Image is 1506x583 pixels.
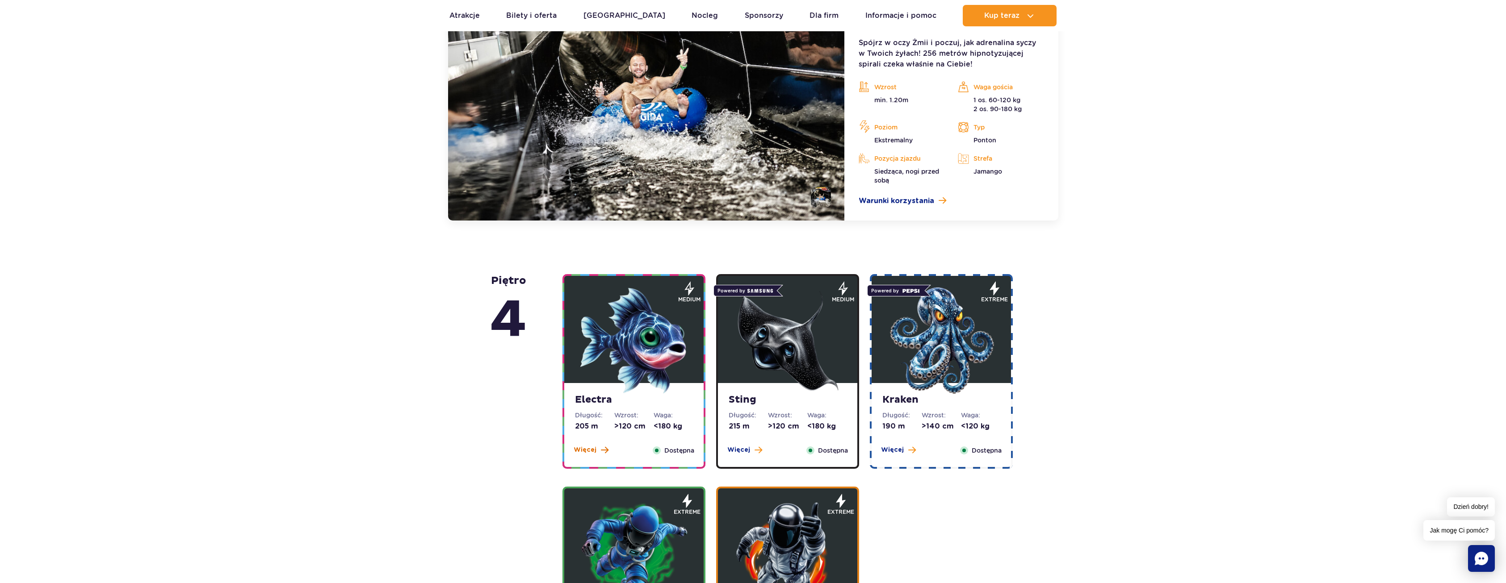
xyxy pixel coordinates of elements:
a: Warunki korzystania [859,196,1044,206]
dt: Waga: [654,411,693,420]
span: extreme [674,508,701,516]
a: Atrakcje [449,5,480,26]
button: Więcej [881,446,916,454]
span: Powered by [713,285,777,296]
span: Więcej [881,446,904,454]
p: Wzrost [859,80,944,94]
p: Typ [958,121,1044,134]
div: Chat [1468,545,1495,572]
span: extreme [981,296,1008,304]
a: Bilety i oferta [506,5,557,26]
span: Dostępna [972,446,1002,455]
a: Dla firm [810,5,839,26]
strong: piętro [490,274,527,354]
span: Dzień dobry! [1447,497,1495,516]
span: Warunki korzystania [859,196,934,206]
span: Więcej [574,446,596,454]
dt: Wzrost: [922,411,961,420]
span: Dostępna [818,446,848,455]
a: Informacje i pomoc [865,5,936,26]
img: 683e9dc030483830179588.png [580,287,688,394]
p: Spójrz w oczy Żmii i poczuj, jak adrenalina syczy w Twoich żyłach! 256 metrów hipnotyzującej spir... [859,37,1044,70]
dd: 215 m [729,421,768,431]
dd: 205 m [575,421,614,431]
span: medium [832,296,854,304]
dt: Długość: [729,411,768,420]
dt: Długość: [882,411,922,420]
button: Więcej [574,446,608,454]
button: Więcej [727,446,762,454]
button: Kup teraz [963,5,1057,26]
a: Sponsorzy [745,5,783,26]
span: Dostępna [664,446,694,455]
dt: Wzrost: [768,411,807,420]
p: Waga gościa [958,80,1044,94]
p: Strefa [958,152,1044,165]
span: Jak mogę Ci pomóc? [1423,520,1495,541]
p: Ponton [958,136,1044,145]
span: 4 [490,287,527,354]
span: Więcej [727,446,750,454]
dd: >120 cm [768,421,807,431]
dd: 190 m [882,421,922,431]
span: Kup teraz [984,12,1019,20]
a: Nocleg [692,5,718,26]
strong: Kraken [882,394,1000,406]
dd: <180 kg [807,421,847,431]
p: Poziom [859,121,944,134]
p: Jamango [958,167,1044,176]
dd: <120 kg [961,421,1000,431]
dt: Długość: [575,411,614,420]
dt: Waga: [807,411,847,420]
span: Powered by [867,285,925,296]
a: [GEOGRAPHIC_DATA] [583,5,665,26]
dd: >140 cm [922,421,961,431]
p: 1 os. 60-120 kg 2 os. 90-180 kg [958,96,1044,113]
dd: >120 cm [614,421,654,431]
dt: Waga: [961,411,1000,420]
span: extreme [827,508,854,516]
img: 683e9dd6f19b1268161416.png [734,287,841,394]
p: Ekstremalny [859,136,944,145]
strong: Electra [575,394,693,406]
p: min. 1.20m [859,96,944,104]
strong: Sting [729,394,847,406]
img: 683e9df96f1c7957131151.png [888,287,995,394]
span: medium [678,296,701,304]
p: Pozycja zjazdu [859,152,944,165]
p: Siedząca, nogi przed sobą [859,167,944,185]
dd: <180 kg [654,421,693,431]
dt: Wzrost: [614,411,654,420]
